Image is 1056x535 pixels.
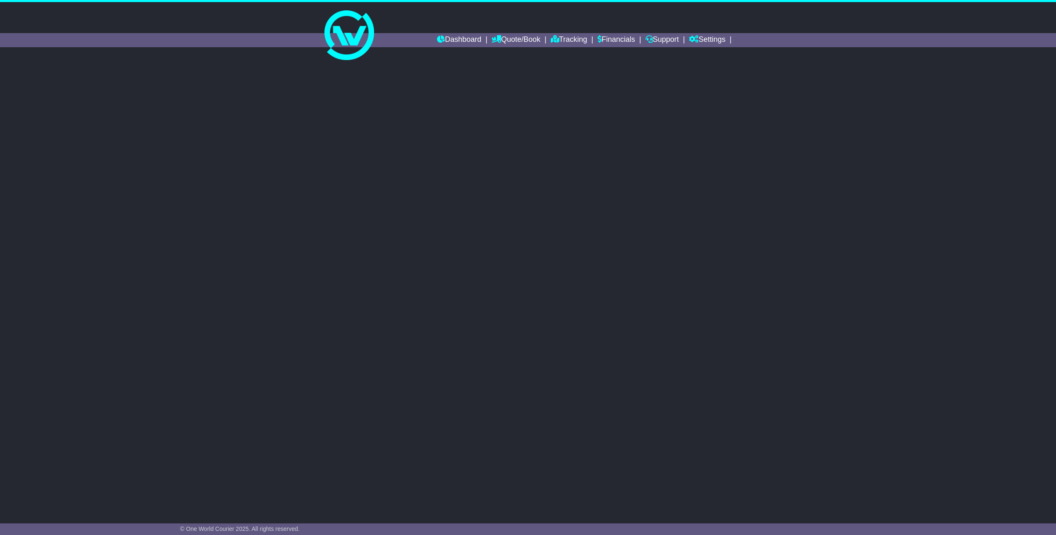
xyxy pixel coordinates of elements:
[646,33,679,47] a: Support
[551,33,587,47] a: Tracking
[437,33,481,47] a: Dashboard
[180,525,300,532] span: © One World Courier 2025. All rights reserved.
[492,33,540,47] a: Quote/Book
[689,33,725,47] a: Settings
[598,33,635,47] a: Financials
